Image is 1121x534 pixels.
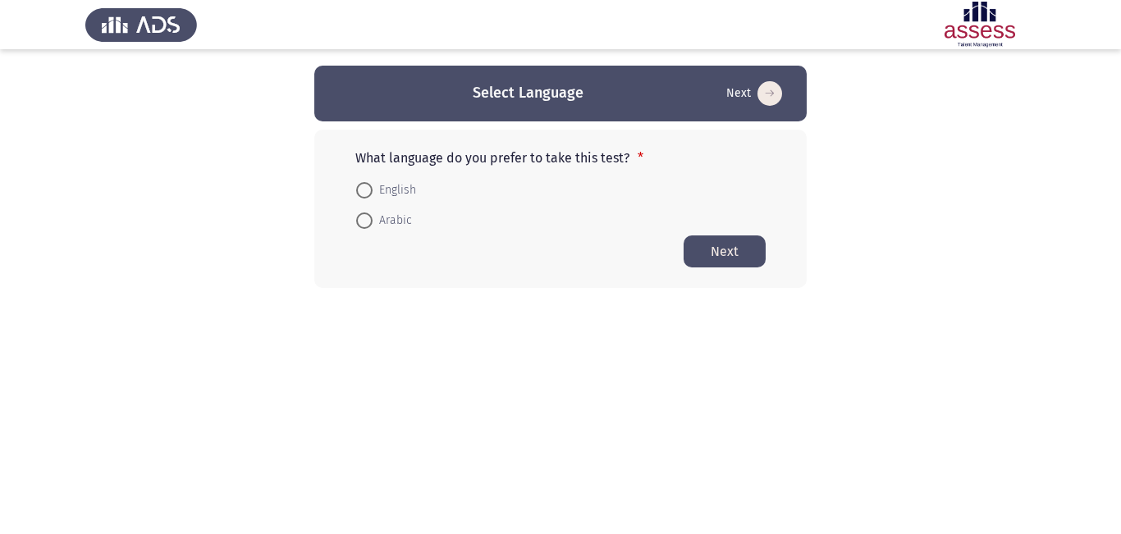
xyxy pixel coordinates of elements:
span: English [373,180,416,200]
h3: Select Language [473,83,583,103]
button: Start assessment [684,235,766,267]
button: Start assessment [721,80,787,107]
p: What language do you prefer to take this test? [355,150,766,166]
img: Assess Talent Management logo [85,2,197,48]
img: Assessment logo of Leadership Styles [924,2,1036,48]
span: Arabic [373,211,412,230]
